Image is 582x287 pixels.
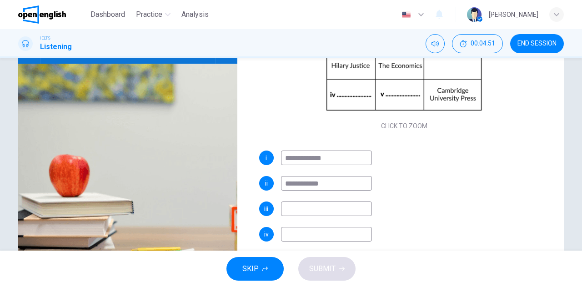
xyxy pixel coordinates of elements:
[40,35,50,41] span: IELTS
[265,180,268,186] span: ii
[18,5,87,24] a: OpenEnglish logo
[264,206,268,212] span: iii
[242,262,259,275] span: SKIP
[87,6,129,23] button: Dashboard
[426,34,445,53] div: Mute
[181,9,209,20] span: Analysis
[471,40,495,47] span: 00:04:51
[264,231,269,237] span: iv
[401,11,412,18] img: en
[452,34,503,53] button: 00:04:51
[517,40,557,47] span: END SESSION
[266,155,267,161] span: i
[40,41,72,52] h1: Listening
[226,257,284,281] button: SKIP
[178,6,212,23] button: Analysis
[136,9,162,20] span: Practice
[18,5,66,24] img: OpenEnglish logo
[18,64,237,285] img: Conversation about an Assignment
[467,7,482,22] img: Profile picture
[489,9,538,20] div: [PERSON_NAME]
[452,34,503,53] div: Hide
[510,34,564,53] button: END SESSION
[132,6,174,23] button: Practice
[90,9,125,20] span: Dashboard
